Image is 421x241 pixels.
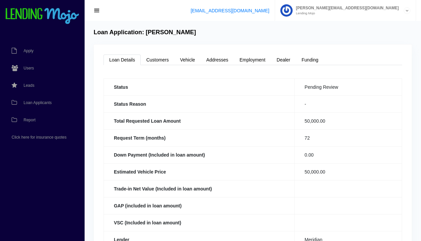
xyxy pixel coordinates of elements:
th: Trade-in Net Value (Included in loan amount) [104,180,295,197]
a: Customers [141,55,175,65]
span: Loan Applicants [24,101,52,105]
span: [PERSON_NAME][EMAIL_ADDRESS][DOMAIN_NAME] [293,6,399,10]
th: VSC (Included in loan amount) [104,214,295,231]
th: Status [104,78,295,95]
td: - [295,95,402,112]
td: 50,000.00 [295,112,402,129]
th: Down Payment (Included in loan amount) [104,146,295,163]
span: Users [24,66,34,70]
td: 50,000.00 [295,163,402,180]
td: 72 [295,129,402,146]
a: Loan Details [104,55,141,65]
a: Dealer [271,55,296,65]
a: Addresses [201,55,234,65]
img: logo-small.png [5,8,80,25]
span: Leads [24,83,35,87]
a: Funding [296,55,324,65]
small: Lending Mojo [293,12,399,15]
a: Employment [234,55,271,65]
th: Status Reason [104,95,295,112]
td: 0.00 [295,146,402,163]
td: Pending Review [295,78,402,95]
th: Request Term (months) [104,129,295,146]
span: Apply [24,49,34,53]
span: Click here for insurance quotes [12,135,66,139]
img: Profile image [280,4,293,17]
th: GAP (included in loan amount) [104,197,295,214]
th: Estimated Vehicle Price [104,163,295,180]
h4: Loan Application: [PERSON_NAME] [94,29,196,36]
span: Report [24,118,35,122]
th: Total Requested Loan Amount [104,112,295,129]
a: Vehicle [175,55,201,65]
a: [EMAIL_ADDRESS][DOMAIN_NAME] [191,8,269,13]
